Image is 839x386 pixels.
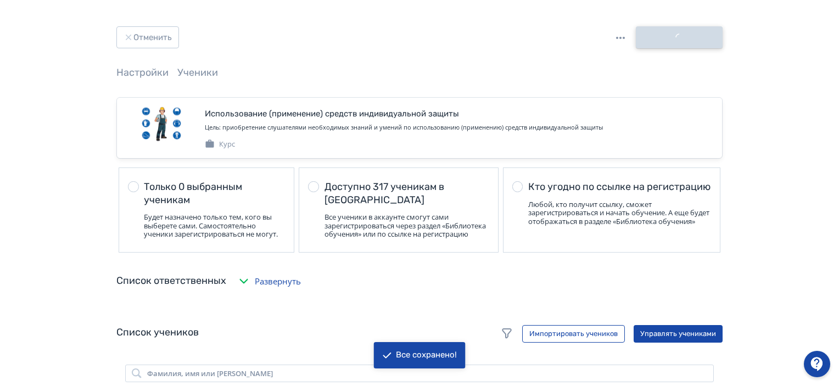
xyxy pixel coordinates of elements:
[177,66,218,79] a: Ученики
[144,181,285,206] div: Только 0 выбранным ученикам
[116,26,179,48] button: Отменить
[396,350,457,361] div: Все сохранено!
[522,325,625,343] button: Импортировать учеников
[116,66,169,79] a: Настройки
[205,123,713,132] div: Цель: приобретение слушателями необходимых знаний и умений по использованию (применению) средств ...
[634,325,723,343] button: Управлять учениками
[528,200,711,226] div: Любой, кто получит ссылку, сможет зарегистрироваться и начать обучение. А еще будет отображаться ...
[205,139,235,150] div: Курс
[144,213,285,239] div: Будет назначено только тем, кого вы выберете сами. Самостоятельно ученики зарегистрироваться не м...
[205,108,459,120] div: Использование (применение) средств индивидуальной защиты
[528,181,711,193] div: Кто угодно по ссылке на регистрацию
[325,213,489,239] div: Все ученики в аккаунте смогут сами зарегистрироваться через раздел «Библиотека обучения» или по с...
[116,325,723,343] div: Список учеников
[116,273,226,288] div: Список ответственных
[235,270,303,292] button: Развернуть
[325,181,489,206] div: Доступно 317 ученикам в [GEOGRAPHIC_DATA]
[255,275,301,288] span: Развернуть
